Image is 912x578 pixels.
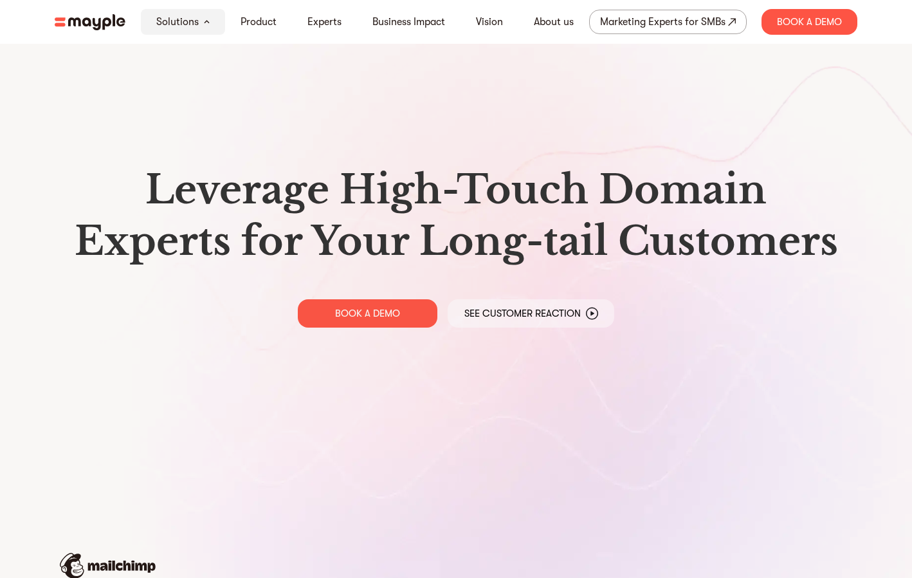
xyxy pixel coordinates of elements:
[307,14,342,30] a: Experts
[464,307,581,320] p: See Customer Reaction
[298,299,437,328] a: BOOK A DEMO
[241,14,277,30] a: Product
[534,14,574,30] a: About us
[335,307,400,320] p: BOOK A DEMO
[204,20,210,24] img: arrow-down
[156,14,199,30] a: Solutions
[372,14,445,30] a: Business Impact
[589,10,747,34] a: Marketing Experts for SMBs
[600,13,725,31] div: Marketing Experts for SMBs
[55,14,125,30] img: mayple-logo
[476,14,503,30] a: Vision
[762,9,857,35] div: Book A Demo
[65,164,847,267] h1: Leverage High-Touch Domain Experts for Your Long-tail Customers
[448,299,614,328] a: See Customer Reaction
